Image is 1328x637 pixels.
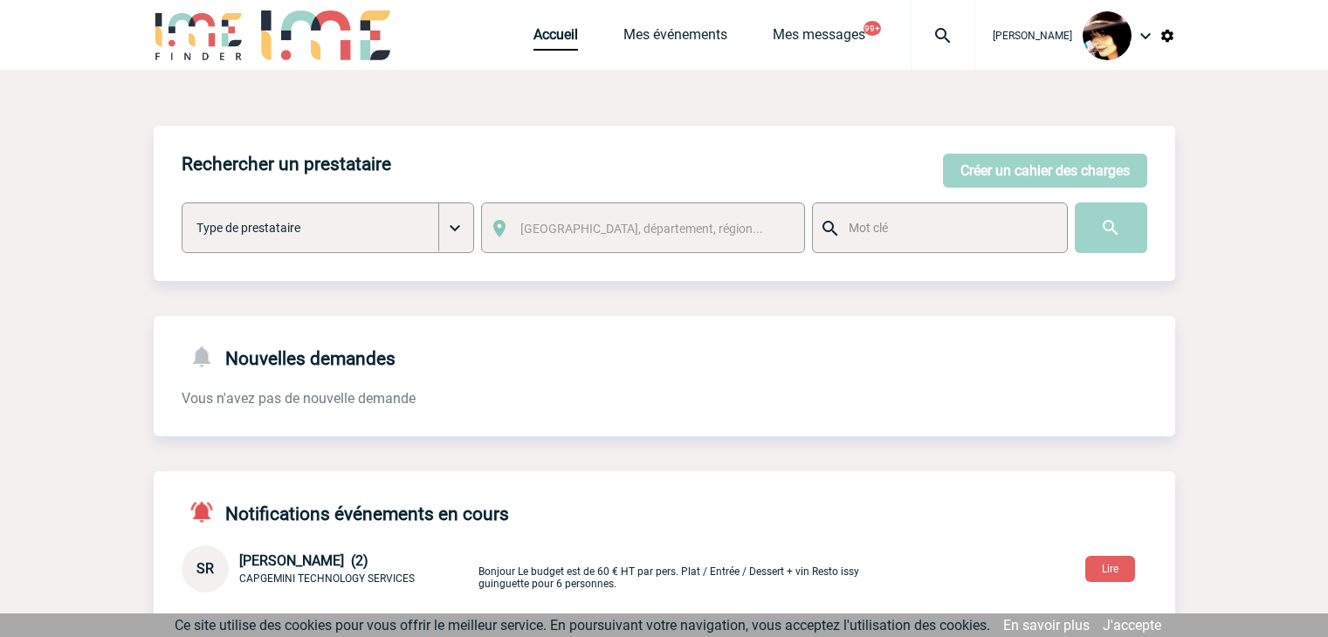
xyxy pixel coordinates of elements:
[1075,202,1147,253] input: Submit
[196,560,214,577] span: SR
[182,154,391,175] h4: Rechercher un prestataire
[1103,617,1161,634] a: J'accepte
[189,499,225,524] img: notifications-active-24-px-r.png
[239,572,415,585] span: CAPGEMINI TECHNOLOGY SERVICES
[844,216,1051,239] input: Mot clé
[154,10,244,60] img: IME-Finder
[1083,11,1132,60] img: 101023-0.jpg
[520,222,763,236] span: [GEOGRAPHIC_DATA], département, région...
[533,26,578,51] a: Accueil
[182,390,416,407] span: Vous n'avez pas de nouvelle demande
[175,617,990,634] span: Ce site utilise des cookies pour vous offrir le meilleur service. En poursuivant votre navigation...
[1085,556,1135,582] button: Lire
[239,552,368,569] span: [PERSON_NAME] (2)
[189,344,225,369] img: notifications-24-px-g.png
[182,499,509,524] h4: Notifications événements en cours
[993,30,1072,42] span: [PERSON_NAME]
[1071,559,1149,576] a: Lire
[864,21,881,36] button: 99+
[182,344,396,369] h4: Nouvelles demandes
[773,26,865,51] a: Mes messages
[623,26,727,51] a: Mes événements
[1003,617,1090,634] a: En savoir plus
[182,545,475,592] div: Conversation privée : Client - Agence
[182,559,889,576] a: SR [PERSON_NAME] (2) CAPGEMINI TECHNOLOGY SERVICES Bonjour Le budget est de 60 € HT par pers. Pla...
[478,549,889,590] p: Bonjour Le budget est de 60 € HT par pers. Plat / Entrée / Dessert + vin Resto issy guinguette po...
